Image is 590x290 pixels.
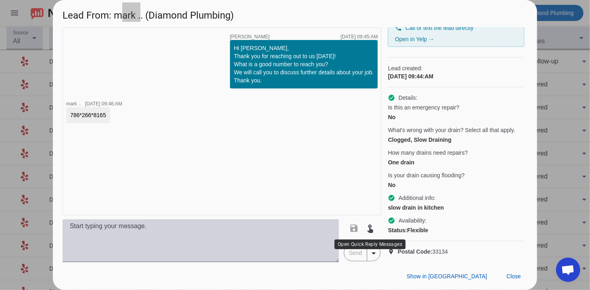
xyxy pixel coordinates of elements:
div: One drain [388,158,524,166]
span: 33134 [398,248,448,256]
button: Close [500,269,527,284]
span: Is your drain causing flooding? [388,171,464,179]
div: Flexible [388,226,524,234]
span: What's wrong with your drain? Select all that apply. [388,126,515,134]
span: Lead created: [388,64,524,72]
span: Details: [398,94,417,102]
div: Clogged, Slow Draining [388,136,524,144]
div: slow drain in kitchen [388,204,524,212]
div: Hi [PERSON_NAME], Thank you for reaching out to us [DATE]! What is a good number to reach you? We... [234,44,374,84]
mat-icon: check_circle [388,194,395,202]
div: No [388,113,524,121]
span: Additional info: [398,194,435,202]
mat-icon: touch_app [366,223,375,233]
div: No [388,181,524,189]
span: Availability: [398,216,427,225]
div: Open chat [556,258,580,282]
div: [DATE] 09:45:AM [341,34,378,39]
span: [PERSON_NAME] [230,34,270,39]
strong: Postal Code: [398,248,432,255]
span: How many drains need repairs? [388,149,468,157]
span: Close [506,273,521,279]
strong: Status: [388,227,407,233]
span: Call or text the lead directly [405,24,473,32]
div: [DATE] 09:46:AM [85,101,122,106]
mat-icon: location_on [388,248,398,255]
span: mark .. [66,101,81,107]
mat-icon: arrow_drop_down [369,248,379,258]
mat-icon: check_circle [388,94,395,101]
a: Open in Yelp → [395,36,434,42]
div: 786*266*8165 [70,111,106,119]
mat-icon: check_circle [388,217,395,224]
button: Show in [GEOGRAPHIC_DATA] [400,269,494,284]
mat-icon: phone [395,24,402,32]
div: [DATE] 09:44:AM [388,72,524,80]
span: Is this an emergency repair? [388,103,459,111]
span: Show in [GEOGRAPHIC_DATA] [407,273,487,279]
